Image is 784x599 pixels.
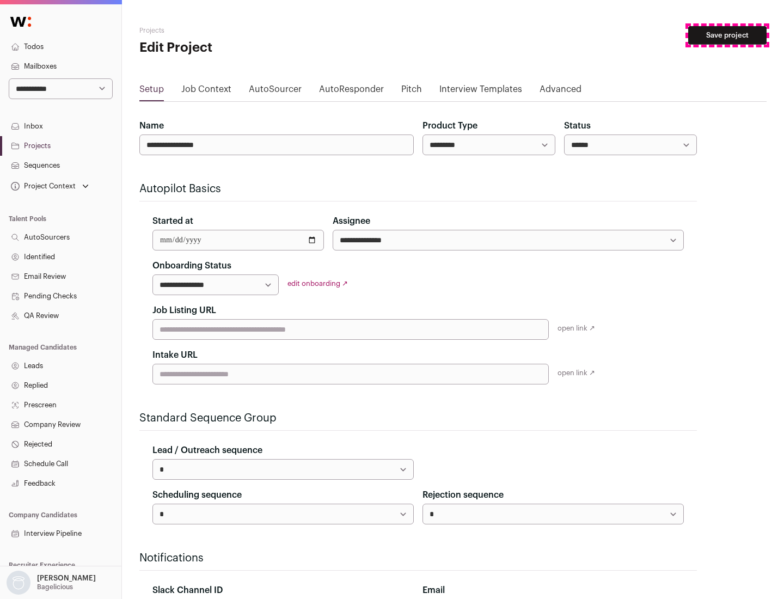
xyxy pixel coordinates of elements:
[439,83,522,100] a: Interview Templates
[152,215,193,228] label: Started at
[422,584,684,597] div: Email
[37,574,96,583] p: [PERSON_NAME]
[139,411,697,426] h2: Standard Sequence Group
[152,488,242,502] label: Scheduling sequence
[401,83,422,100] a: Pitch
[333,215,370,228] label: Assignee
[139,26,348,35] h2: Projects
[152,444,262,457] label: Lead / Outreach sequence
[422,119,477,132] label: Product Type
[688,26,767,45] button: Save project
[4,11,37,33] img: Wellfound
[139,119,164,132] label: Name
[287,280,348,287] a: edit onboarding ↗
[152,259,231,272] label: Onboarding Status
[152,349,198,362] label: Intake URL
[139,181,697,197] h2: Autopilot Basics
[139,83,164,100] a: Setup
[540,83,581,100] a: Advanced
[319,83,384,100] a: AutoResponder
[152,304,216,317] label: Job Listing URL
[139,39,348,57] h1: Edit Project
[564,119,591,132] label: Status
[139,551,697,566] h2: Notifications
[152,584,223,597] label: Slack Channel ID
[4,571,98,595] button: Open dropdown
[422,488,504,502] label: Rejection sequence
[37,583,73,591] p: Bagelicious
[249,83,302,100] a: AutoSourcer
[181,83,231,100] a: Job Context
[7,571,30,595] img: nopic.png
[9,179,91,194] button: Open dropdown
[9,182,76,191] div: Project Context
